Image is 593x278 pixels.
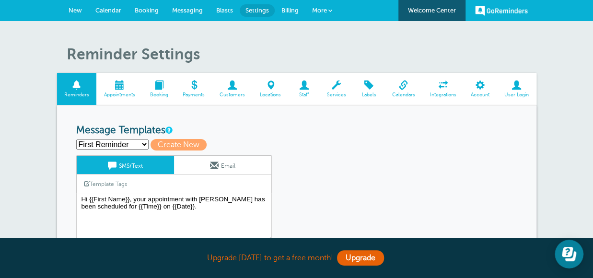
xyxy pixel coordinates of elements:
span: Booking [135,7,159,14]
span: Calendars [389,92,418,98]
span: Payments [180,92,208,98]
span: Integrations [427,92,459,98]
iframe: Resource center [555,240,583,268]
a: Calendars [384,73,422,105]
span: Booking [147,92,171,98]
a: Locations [253,73,289,105]
a: This is the wording for your reminder and follow-up messages. You can create multiple templates i... [165,127,171,133]
h1: Reminder Settings [67,45,536,63]
a: SMS/Text [77,156,174,174]
a: Payments [175,73,212,105]
span: More [312,7,327,14]
span: Locations [257,92,284,98]
span: User Login [502,92,532,98]
span: Calendar [95,7,121,14]
a: Labels [353,73,384,105]
span: Staff [293,92,314,98]
span: Services [324,92,349,98]
span: Create New [151,139,207,151]
a: Account [464,73,497,105]
textarea: Hi {{First Name}}, your appointment with [PERSON_NAME] has been scheduled for {{Time}} on {{Date}}. [76,193,272,241]
a: Integrations [422,73,464,105]
span: Customers [217,92,248,98]
a: Appointments [96,73,142,105]
a: Staff [288,73,319,105]
a: Customers [212,73,253,105]
h3: Message Templates [76,125,517,137]
span: Messaging [172,7,203,14]
a: Booking [142,73,175,105]
span: Labels [358,92,380,98]
a: Template Tags [77,174,134,193]
a: Create New [151,140,211,149]
a: Email [174,156,271,174]
span: Settings [245,7,269,14]
span: New [69,7,82,14]
span: Account [468,92,492,98]
span: Reminders [62,92,92,98]
span: Blasts [216,7,233,14]
span: Billing [281,7,299,14]
a: User Login [497,73,536,105]
a: Upgrade [337,250,384,266]
a: Services [319,73,353,105]
span: Appointments [101,92,138,98]
a: Settings [240,4,275,17]
div: Upgrade [DATE] to get a free month! [57,248,536,268]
